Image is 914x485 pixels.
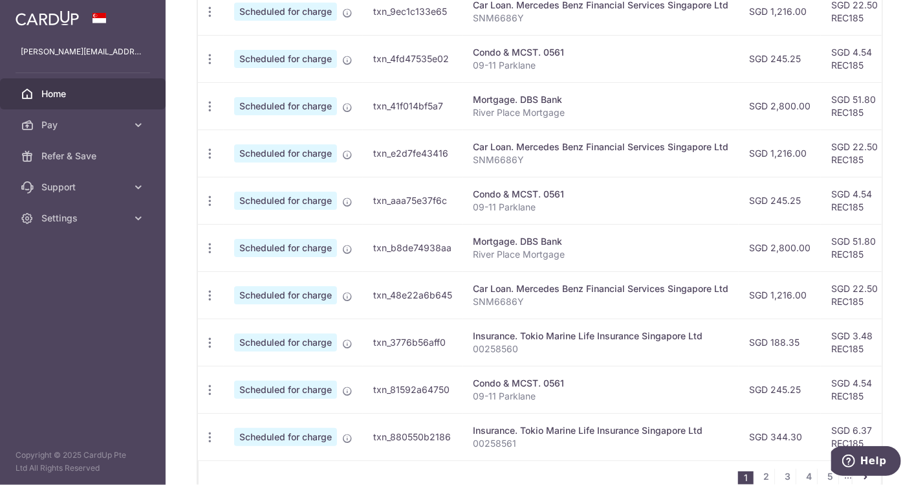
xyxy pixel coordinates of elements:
td: txn_aaa75e37f6c [363,177,462,224]
span: Scheduled for charge [234,97,337,115]
span: Refer & Save [41,150,127,163]
div: Mortgage. DBS Bank [473,93,728,106]
p: 00258561 [473,437,728,450]
span: Home [41,87,127,100]
td: SGD 22.50 REC185 [821,271,905,319]
td: SGD 4.54 REC185 [821,35,905,82]
div: Insurance. Tokio Marine Life Insurance Singapore Ltd [473,424,728,437]
td: SGD 22.50 REC185 [821,130,905,177]
td: SGD 344.30 [739,413,821,460]
p: SNM6686Y [473,153,728,166]
div: Condo & MCST. 0561 [473,377,728,390]
span: Scheduled for charge [234,428,337,446]
span: Pay [41,118,127,131]
td: SGD 2,800.00 [739,224,821,271]
td: SGD 51.80 REC185 [821,82,905,130]
td: txn_e2d7fe43416 [363,130,462,177]
img: CardUp [16,10,79,26]
td: SGD 1,216.00 [739,271,821,319]
span: Settings [41,212,127,225]
p: SNM6686Y [473,295,728,308]
div: Mortgage. DBS Bank [473,235,728,248]
span: Scheduled for charge [234,239,337,257]
td: txn_81592a64750 [363,366,462,413]
td: SGD 188.35 [739,319,821,366]
td: txn_41f014bf5a7 [363,82,462,130]
td: SGD 2,800.00 [739,82,821,130]
td: SGD 3.48 REC185 [821,319,905,366]
td: txn_b8de74938aa [363,224,462,271]
iframe: Opens a widget where you can find more information [831,446,901,479]
p: River Place Mortgage [473,106,728,119]
td: SGD 6.37 REC185 [821,413,905,460]
div: Condo & MCST. 0561 [473,46,728,59]
td: SGD 51.80 REC185 [821,224,905,271]
td: txn_4fd47535e02 [363,35,462,82]
span: Scheduled for charge [234,286,337,304]
p: [PERSON_NAME][EMAIL_ADDRESS][DOMAIN_NAME] [21,45,145,58]
td: SGD 4.54 REC185 [821,177,905,224]
li: 1 [738,471,754,484]
td: SGD 245.25 [739,366,821,413]
p: 00258560 [473,343,728,355]
td: txn_3776b56aff0 [363,319,462,366]
p: River Place Mortgage [473,248,728,261]
p: 09-11 Parklane [473,201,728,214]
span: Scheduled for charge [234,192,337,210]
span: Scheduled for charge [234,50,337,68]
a: 2 [759,469,774,484]
td: SGD 245.25 [739,177,821,224]
p: 09-11 Parklane [473,390,728,403]
span: Scheduled for charge [234,3,337,21]
span: Support [41,181,127,194]
td: SGD 4.54 REC185 [821,366,905,413]
a: 4 [801,469,817,484]
td: SGD 245.25 [739,35,821,82]
p: 09-11 Parklane [473,59,728,72]
td: txn_880550b2186 [363,413,462,460]
span: Scheduled for charge [234,381,337,399]
td: txn_48e22a6b645 [363,271,462,319]
td: SGD 1,216.00 [739,130,821,177]
a: 3 [780,469,796,484]
div: Car Loan. Mercedes Benz Financial Services Singapore Ltd [473,282,728,295]
p: SNM6686Y [473,12,728,25]
div: Condo & MCST. 0561 [473,188,728,201]
span: Scheduled for charge [234,333,337,352]
div: Car Loan. Mercedes Benz Financial Services Singapore Ltd [473,141,728,153]
a: 5 [823,469,838,484]
div: Insurance. Tokio Marine Life Insurance Singapore Ltd [473,330,728,343]
span: Scheduled for charge [234,144,337,163]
